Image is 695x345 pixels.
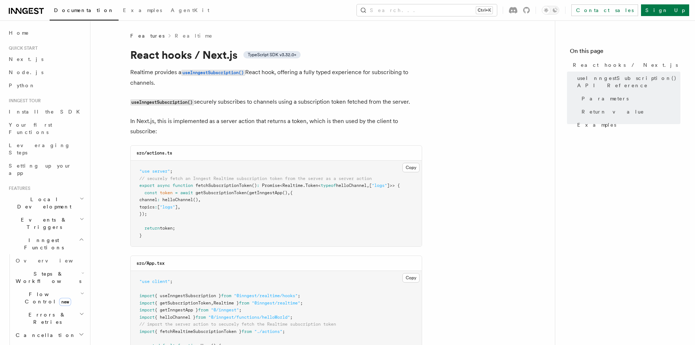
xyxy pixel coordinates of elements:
span: Realtime [282,183,303,188]
button: Search...Ctrl+K [357,4,497,16]
code: useInngestSubscription() [181,70,245,76]
p: Realtime provides a React hook, offering a fully typed experience for subscribing to channels. [130,67,422,88]
span: const [144,190,157,195]
span: typeof [321,183,336,188]
a: Documentation [50,2,119,20]
span: getSubscriptionToken [196,190,247,195]
span: { helloChannel } [155,315,196,320]
span: Steps & Workflows [13,270,81,285]
code: src/actions.ts [136,150,172,156]
a: Realtime [175,32,213,39]
span: Inngest Functions [6,237,79,251]
a: Next.js [6,53,86,66]
h4: On this page [570,47,680,58]
button: Errors & Retries [13,308,86,329]
a: AgentKit [166,2,214,20]
span: Features [130,32,165,39]
span: export [139,183,155,188]
a: Overview [13,254,86,267]
span: fetchSubscriptionToken [196,183,252,188]
span: token; [160,226,175,231]
span: , [367,183,369,188]
span: : [155,204,157,210]
span: Features [6,185,30,191]
span: , [287,190,290,195]
button: Copy [402,163,420,172]
span: Errors & Retries [13,311,79,326]
span: { getInngestApp } [155,307,198,313]
span: "use server" [139,169,170,174]
span: new [59,298,71,306]
button: Copy [402,273,420,283]
span: Next.js [9,56,43,62]
span: Install the SDK [9,109,84,115]
span: { getSubscriptionToken [155,300,211,306]
span: return [144,226,160,231]
span: Examples [577,121,616,129]
code: src/App.tsx [136,261,165,266]
span: , [178,204,180,210]
span: from [242,329,252,334]
span: import [139,293,155,298]
span: = [175,190,178,195]
button: Flow Controlnew [13,288,86,308]
p: In Next.js, this is implemented as a server action that returns a token, which is then used by th... [130,116,422,137]
a: Examples [119,2,166,20]
span: ; [290,315,293,320]
span: topics [139,204,155,210]
span: "logs" [372,183,387,188]
span: } [139,233,142,238]
button: Toggle dark mode [542,6,559,15]
span: Cancellation [13,331,76,339]
a: useInngestSubscription() [181,69,245,76]
span: Setting up your app [9,163,72,176]
span: from [239,300,249,306]
a: Contact sales [571,4,638,16]
span: Node.js [9,69,43,75]
h1: React hooks / Next.js [130,48,422,61]
span: Overview [16,258,91,264]
span: function [173,183,193,188]
span: "@/inngest" [211,307,239,313]
p: securely subscribes to channels using a subscription token fetched from the server. [130,97,422,107]
span: < [318,183,321,188]
span: { useInngestSubscription } [155,293,221,298]
a: useInngestSubscription() API Reference [574,72,680,92]
span: , [198,197,201,202]
span: Leveraging Steps [9,142,70,156]
a: Parameters [579,92,680,105]
span: import [139,329,155,334]
span: channel [139,197,157,202]
span: ; [170,169,173,174]
span: ] [175,204,178,210]
a: Leveraging Steps [6,139,86,159]
span: token [160,190,173,195]
span: : [257,183,259,188]
span: ; [239,307,242,313]
a: Install the SDK [6,105,86,118]
span: useInngestSubscription() API Reference [577,74,680,89]
span: Your first Functions [9,122,52,135]
span: Python [9,83,35,88]
span: helloChannel [336,183,367,188]
span: Quick start [6,45,38,51]
span: ; [298,293,300,298]
span: // securely fetch an Inngest Realtime subscription token from the server as a server action [139,176,372,181]
span: () [193,197,198,202]
span: Return value [582,108,644,115]
span: "use client" [139,279,170,284]
span: React hooks / Next.js [573,61,678,69]
button: Events & Triggers [6,213,86,234]
a: React hooks / Next.js [570,58,680,72]
span: Parameters [582,95,629,102]
span: ; [282,329,285,334]
span: { fetchRealtimeSubscriptionToken } [155,329,242,334]
button: Local Development [6,193,86,213]
a: Sign Up [641,4,689,16]
code: useInngestSubscription() [130,99,194,106]
span: ; [170,279,173,284]
span: from [221,293,231,298]
span: . [303,183,305,188]
span: Realtime } [213,300,239,306]
a: Examples [574,118,680,131]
